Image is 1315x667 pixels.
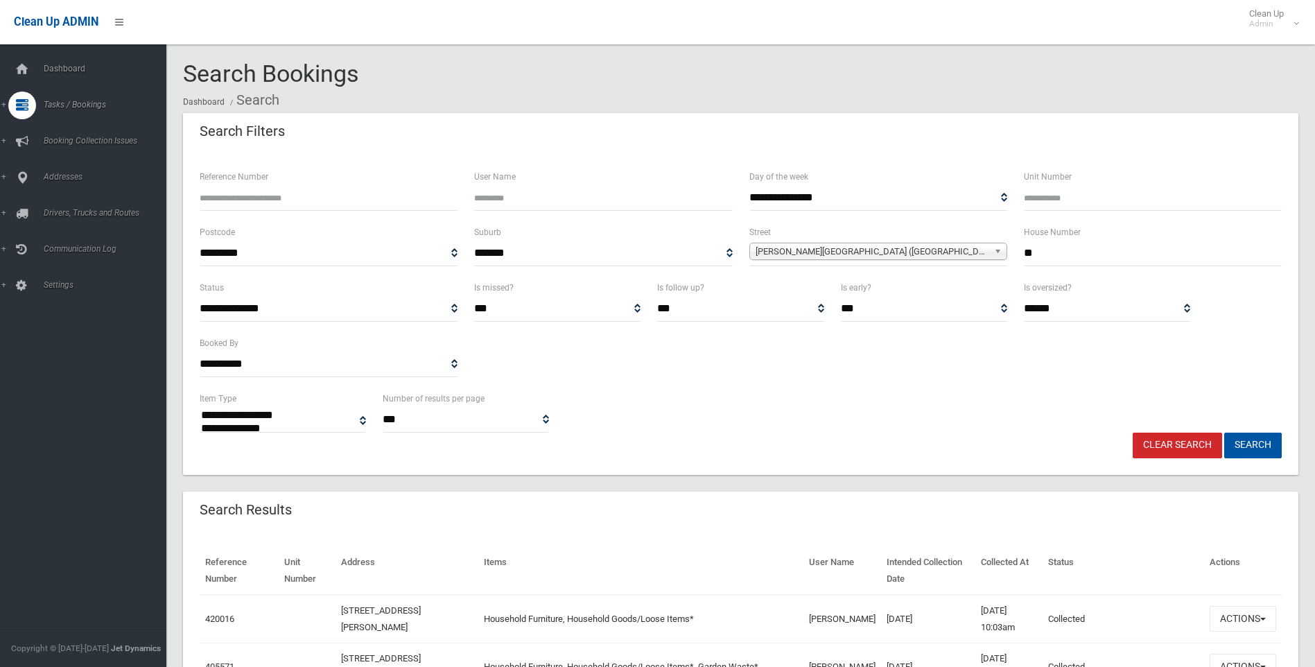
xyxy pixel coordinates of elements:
span: Tasks / Bookings [40,100,177,110]
label: House Number [1024,225,1081,240]
label: User Name [474,169,516,184]
th: Reference Number [200,547,279,595]
th: User Name [803,547,881,595]
button: Actions [1210,606,1276,632]
header: Search Results [183,496,308,523]
header: Search Filters [183,118,302,145]
span: Drivers, Trucks and Routes [40,208,177,218]
label: Number of results per page [383,391,485,406]
th: Address [336,547,478,595]
label: Reference Number [200,169,268,184]
label: Street [749,225,771,240]
th: Unit Number [279,547,336,595]
label: Suburb [474,225,501,240]
td: [DATE] [881,595,975,643]
span: Booking Collection Issues [40,136,177,146]
label: Item Type [200,391,236,406]
label: Unit Number [1024,169,1072,184]
td: Household Furniture, Household Goods/Loose Items* [478,595,803,643]
label: Booked By [200,336,238,351]
span: Addresses [40,172,177,182]
span: Dashboard [40,64,177,73]
label: Is follow up? [657,280,704,295]
label: Is early? [841,280,871,295]
li: Search [227,87,279,113]
label: Is missed? [474,280,514,295]
span: Copyright © [DATE]-[DATE] [11,643,109,653]
a: Clear Search [1133,433,1222,458]
button: Search [1224,433,1282,458]
small: Admin [1249,19,1284,29]
label: Day of the week [749,169,808,184]
label: Is oversized? [1024,280,1072,295]
a: [STREET_ADDRESS][PERSON_NAME] [341,605,421,632]
td: [PERSON_NAME] [803,595,881,643]
span: Clean Up [1242,8,1298,29]
th: Items [478,547,803,595]
td: [DATE] 10:03am [975,595,1043,643]
strong: Jet Dynamics [111,643,161,653]
a: 420016 [205,614,234,624]
th: Actions [1204,547,1282,595]
span: Settings [40,280,177,290]
label: Status [200,280,224,295]
span: Search Bookings [183,60,359,87]
span: [PERSON_NAME][GEOGRAPHIC_DATA] ([GEOGRAPHIC_DATA] 2200) [756,243,989,260]
td: Collected [1043,595,1204,643]
th: Collected At [975,547,1043,595]
a: Dashboard [183,97,225,107]
span: Communication Log [40,244,177,254]
th: Intended Collection Date [881,547,975,595]
span: Clean Up ADMIN [14,15,98,28]
th: Status [1043,547,1204,595]
label: Postcode [200,225,235,240]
